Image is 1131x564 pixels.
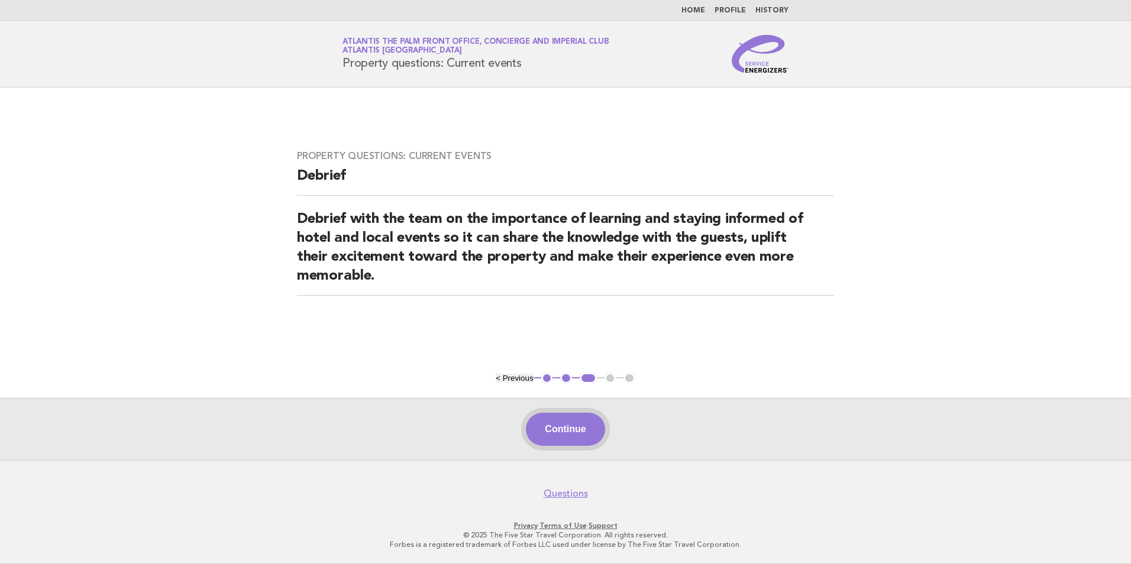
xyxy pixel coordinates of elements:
[496,374,533,383] button: < Previous
[732,35,789,73] img: Service Energizers
[342,38,609,69] h1: Property questions: Current events
[342,47,462,55] span: Atlantis [GEOGRAPHIC_DATA]
[541,372,553,384] button: 1
[539,521,587,530] a: Terms of Use
[544,488,588,500] a: Questions
[203,521,928,530] p: · ·
[681,7,705,14] a: Home
[514,521,538,530] a: Privacy
[715,7,746,14] a: Profile
[297,167,834,196] h2: Debrief
[203,540,928,549] p: Forbes is a registered trademark of Forbes LLC used under license by The Five Star Travel Corpora...
[526,413,605,446] button: Continue
[560,372,572,384] button: 2
[580,372,597,384] button: 3
[755,7,789,14] a: History
[297,210,834,296] h2: Debrief with the team on the importance of learning and staying informed of hotel and local event...
[342,38,609,54] a: Atlantis The Palm Front Office, Concierge and Imperial ClubAtlantis [GEOGRAPHIC_DATA]
[589,521,618,530] a: Support
[297,150,834,162] h3: Property questions: Current events
[203,530,928,540] p: © 2025 The Five Star Travel Corporation. All rights reserved.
